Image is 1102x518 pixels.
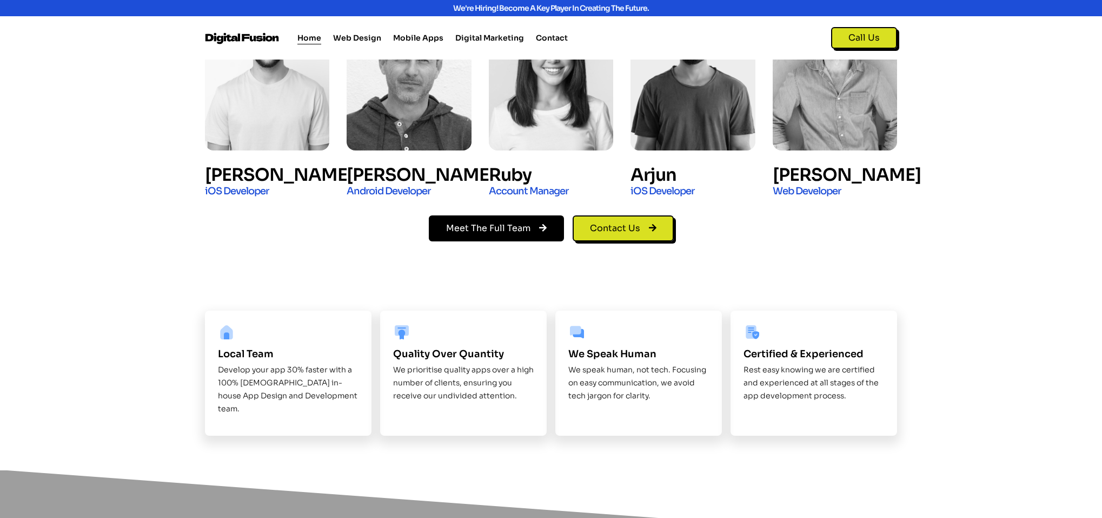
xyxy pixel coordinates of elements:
span: Meet The Full Team [446,223,530,234]
h4: Android Developer​ [347,184,471,198]
h4: iOS Developer​ [630,184,755,198]
div: We speak human, not tech. Focusing on easy communication, we avoid tech jargon for clarity. [568,363,709,402]
h4: Account Manager [489,184,613,198]
h4: Web Developer [773,184,897,198]
div: Certified & Experienced [743,349,884,359]
a: Mobile Apps [393,31,443,44]
span: Call Us [848,32,880,43]
div: Rest easy knowing we are certified and experienced at all stages of the app development process. [743,363,884,402]
a: Contact [536,31,568,44]
div: We speak human [568,349,709,359]
div: We're hiring! Become a key player in creating the future. [274,4,828,12]
p: Develop your app 30% faster with a 100% [DEMOGRAPHIC_DATA] in-house App Design and Development team. [218,363,359,415]
a: Meet The Full Team [429,215,564,241]
a: Web Design [333,31,381,44]
a: Digital Marketing [455,31,524,44]
span: Contact Us [590,223,640,234]
div: Quality Over Quantity [393,349,534,359]
h4: iOS Developer​ [205,184,329,198]
h4: [PERSON_NAME] [205,168,329,182]
a: Call Us [831,27,897,49]
a: Contact Us [573,215,674,241]
h4: [PERSON_NAME]​ [347,168,471,182]
div: Local Team [218,349,359,359]
h4: Ruby [489,168,613,182]
p: We prioritise quality apps over a high number of clients, ensuring you receive our undivided atte... [393,363,534,402]
h4: Arjun [630,168,755,182]
a: Home [297,31,321,44]
h4: [PERSON_NAME] [773,168,897,182]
